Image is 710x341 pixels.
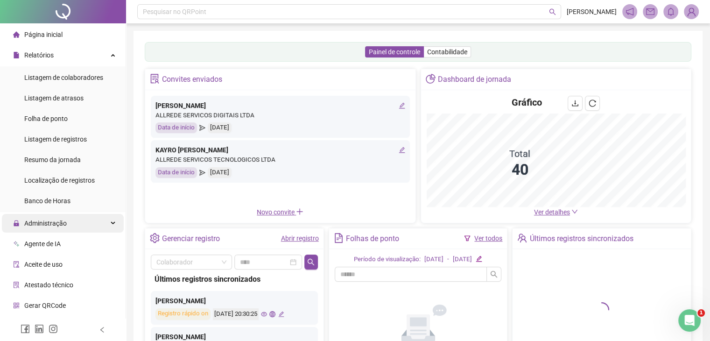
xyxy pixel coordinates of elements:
[281,234,319,242] a: Abrir registro
[13,261,20,268] span: audit
[24,281,73,289] span: Atestado técnico
[24,220,67,227] span: Administração
[155,100,405,111] div: [PERSON_NAME]
[269,311,275,317] span: global
[155,167,197,178] div: Data de início
[155,308,211,320] div: Registro rápido on
[474,234,502,242] a: Ver todos
[13,282,20,288] span: solution
[155,145,405,155] div: KAYRO [PERSON_NAME]
[549,8,556,15] span: search
[24,156,81,163] span: Resumo da jornada
[24,261,63,268] span: Aceite de uso
[24,31,63,38] span: Página inicial
[424,255,443,264] div: [DATE]
[678,309,701,332] iframe: Intercom live chat
[213,308,259,320] div: [DATE] 20:30:25
[534,208,578,216] a: Ver detalhes down
[208,122,232,133] div: [DATE]
[426,74,436,84] span: pie-chart
[571,99,579,107] span: download
[199,122,205,133] span: send
[13,52,20,58] span: file
[354,255,421,264] div: Período de visualização:
[208,167,232,178] div: [DATE]
[646,7,654,16] span: mail
[571,208,578,215] span: down
[427,48,467,56] span: Contabilidade
[150,233,160,243] span: setting
[257,208,303,216] span: Novo convite
[13,302,20,309] span: qrcode
[199,167,205,178] span: send
[24,240,61,248] span: Agente de IA
[24,177,95,184] span: Localização de registros
[667,7,675,16] span: bell
[155,122,197,133] div: Data de início
[534,208,570,216] span: Ver detalhes
[346,231,399,247] div: Folhas de ponto
[24,135,87,143] span: Listagem de registros
[626,7,634,16] span: notification
[530,231,633,247] div: Últimos registros sincronizados
[24,74,103,81] span: Listagem de colaboradores
[99,327,105,333] span: left
[24,197,70,205] span: Banco de Horas
[697,309,705,317] span: 1
[567,7,617,17] span: [PERSON_NAME]
[13,31,20,38] span: home
[447,255,449,264] div: -
[261,311,267,317] span: eye
[155,296,313,306] div: [PERSON_NAME]
[35,324,44,334] span: linkedin
[49,324,58,334] span: instagram
[24,115,68,122] span: Folha de ponto
[592,300,612,320] span: loading
[589,99,596,107] span: reload
[369,48,420,56] span: Painel de controle
[517,233,527,243] span: team
[150,74,160,84] span: solution
[476,256,482,262] span: edit
[307,258,315,266] span: search
[684,5,698,19] img: 90586
[490,270,498,278] span: search
[24,51,54,59] span: Relatórios
[155,155,405,165] div: ALLREDE SERVICOS TECNOLOGICOS LTDA
[21,324,30,334] span: facebook
[512,96,542,109] h4: Gráfico
[155,111,405,121] div: ALLREDE SERVICOS DIGITAIS LTDA
[162,71,222,87] div: Convites enviados
[24,302,66,309] span: Gerar QRCode
[13,220,20,227] span: lock
[296,208,303,215] span: plus
[464,235,471,242] span: filter
[453,255,472,264] div: [DATE]
[399,147,405,153] span: edit
[162,231,220,247] div: Gerenciar registro
[399,102,405,109] span: edit
[24,94,84,102] span: Listagem de atrasos
[278,311,284,317] span: edit
[334,233,344,243] span: file-text
[155,273,314,285] div: Últimos registros sincronizados
[438,71,511,87] div: Dashboard de jornada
